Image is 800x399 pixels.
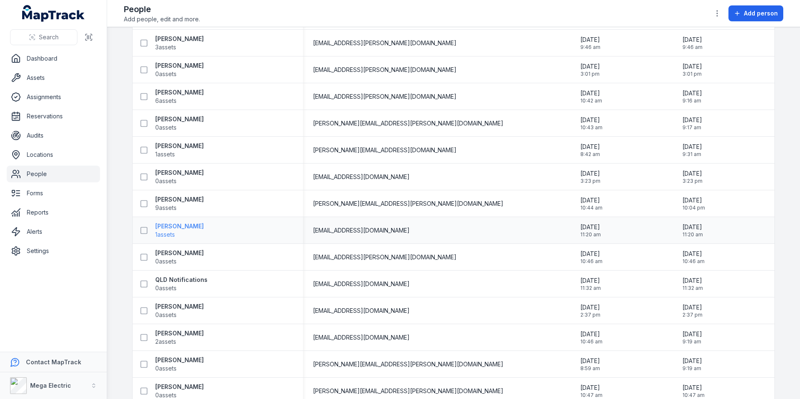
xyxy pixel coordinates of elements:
strong: [PERSON_NAME] [155,302,204,311]
time: 18/07/2025, 11:32:59 am [682,276,703,292]
span: 2:37 pm [580,312,600,318]
span: [EMAIL_ADDRESS][DOMAIN_NAME] [313,307,410,315]
strong: [PERSON_NAME] [155,356,204,364]
span: [PERSON_NAME][EMAIL_ADDRESS][PERSON_NAME][DOMAIN_NAME] [313,199,503,208]
a: Dashboard [7,50,100,67]
a: [PERSON_NAME]0assets [155,356,204,373]
span: 3 assets [155,43,176,51]
time: 14/08/2025, 9:19:26 am [682,357,702,372]
span: [DATE] [682,196,705,205]
a: [PERSON_NAME]0assets [155,302,204,319]
time: 14/08/2025, 9:17:34 am [682,116,702,131]
strong: [PERSON_NAME] [155,249,204,257]
span: 10:46 am [682,258,705,265]
span: 0 assets [155,123,177,132]
span: 11:20 am [580,231,601,238]
a: [PERSON_NAME]6assets [155,88,204,105]
strong: [PERSON_NAME] [155,169,204,177]
span: 0 assets [155,257,177,266]
time: 17/07/2025, 2:37:51 pm [682,303,703,318]
span: 2:37 pm [682,312,703,318]
a: Reports [7,204,100,221]
span: 3:23 pm [682,178,703,184]
strong: [PERSON_NAME] [155,142,204,150]
span: 10:42 am [580,97,602,104]
time: 22/07/2025, 11:20:46 am [682,223,703,238]
span: [DATE] [682,169,703,178]
span: [DATE] [682,62,702,71]
time: 16/11/2023, 10:47:17 am [580,384,603,399]
span: [PERSON_NAME][EMAIL_ADDRESS][DOMAIN_NAME] [313,146,456,154]
h2: People [124,3,200,15]
span: [EMAIL_ADDRESS][DOMAIN_NAME] [313,280,410,288]
time: 22/07/2025, 11:20:46 am [580,223,601,238]
span: 9 assets [155,204,177,212]
a: [PERSON_NAME]3assets [155,35,204,51]
time: 16/11/2023, 10:42:49 am [580,89,602,104]
span: 0 assets [155,70,177,78]
strong: [PERSON_NAME] [155,35,204,43]
span: 10:46 am [580,338,603,345]
time: 16/11/2023, 10:44:54 am [580,196,603,211]
strong: Mega Electric [30,382,71,389]
strong: [PERSON_NAME] [155,195,204,204]
time: 14/08/2025, 9:19:05 am [682,330,702,345]
time: 31/05/2023, 8:42:31 am [580,143,600,158]
time: 16/11/2023, 10:46:02 am [682,250,705,265]
span: 3:23 pm [580,178,600,184]
span: [DATE] [682,384,705,392]
a: QLD Notifications0assets [155,276,208,292]
span: [EMAIL_ADDRESS][DOMAIN_NAME] [313,226,410,235]
time: 16/11/2023, 10:47:17 am [682,384,705,399]
a: [PERSON_NAME]2assets [155,329,204,346]
span: 9:19 am [682,365,702,372]
span: [PERSON_NAME][EMAIL_ADDRESS][PERSON_NAME][DOMAIN_NAME] [313,119,503,128]
span: 3:01 pm [580,71,600,77]
span: 9:46 am [580,44,600,51]
a: [PERSON_NAME]0assets [155,61,204,78]
span: Add people, edit and more. [124,15,200,23]
time: 17/07/2025, 2:37:51 pm [580,303,600,318]
span: [DATE] [682,330,702,338]
span: 10:44 am [580,205,603,211]
span: [DATE] [580,196,603,205]
span: [EMAIL_ADDRESS][PERSON_NAME][DOMAIN_NAME] [313,39,456,47]
span: 9:46 am [682,44,703,51]
span: 10:04 pm [682,205,705,211]
span: [DATE] [580,89,602,97]
span: 6 assets [155,97,177,105]
time: 17/07/2025, 3:23:23 pm [682,169,703,184]
span: [DATE] [580,276,601,285]
time: 17/07/2025, 3:23:23 pm [580,169,600,184]
span: 9:19 am [682,338,702,345]
span: 0 assets [155,177,177,185]
a: Assignments [7,89,100,105]
button: Search [10,29,77,45]
span: [DATE] [580,330,603,338]
a: [PERSON_NAME]0assets [155,115,204,132]
span: [DATE] [682,250,705,258]
span: 10:46 am [580,258,603,265]
span: 8:42 am [580,151,600,158]
time: 03/07/2025, 10:04:25 pm [682,196,705,211]
span: [DATE] [580,62,600,71]
span: [EMAIL_ADDRESS][PERSON_NAME][DOMAIN_NAME] [313,66,456,74]
span: [EMAIL_ADDRESS][DOMAIN_NAME] [313,333,410,342]
strong: [PERSON_NAME] [155,88,204,97]
span: [DATE] [580,250,603,258]
time: 16/11/2023, 10:46:02 am [580,250,603,265]
a: Reservations [7,108,100,125]
span: [DATE] [682,36,703,44]
span: [DATE] [682,89,702,97]
a: [PERSON_NAME]9assets [155,195,204,212]
span: 10:43 am [580,124,603,131]
span: [EMAIL_ADDRESS][DOMAIN_NAME] [313,173,410,181]
time: 27/06/2025, 9:46:44 am [682,36,703,51]
strong: [PERSON_NAME] [155,329,204,338]
button: Add person [728,5,783,21]
span: [DATE] [580,384,603,392]
span: [DATE] [580,303,600,312]
span: [DATE] [580,223,601,231]
strong: [PERSON_NAME] [155,383,204,391]
span: [DATE] [682,276,703,285]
